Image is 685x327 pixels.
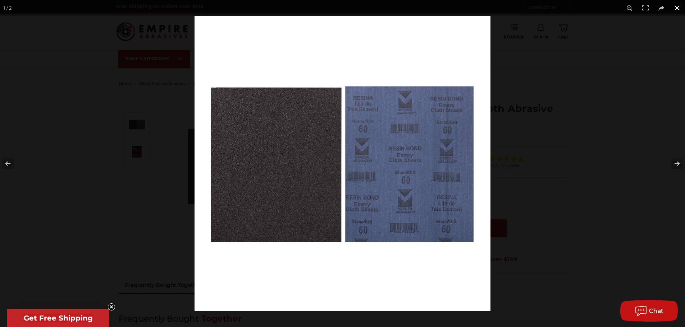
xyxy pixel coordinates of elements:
[649,308,664,314] span: Chat
[620,300,678,322] button: Chat
[660,146,685,182] button: Next (arrow right)
[108,303,115,310] button: Close teaser
[195,16,490,311] img: 9x11_Emery_Cloth_Sheets__45877.1570197399.jpg
[24,314,93,322] span: Get Free Shipping
[7,309,109,327] div: Get Free ShippingClose teaser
